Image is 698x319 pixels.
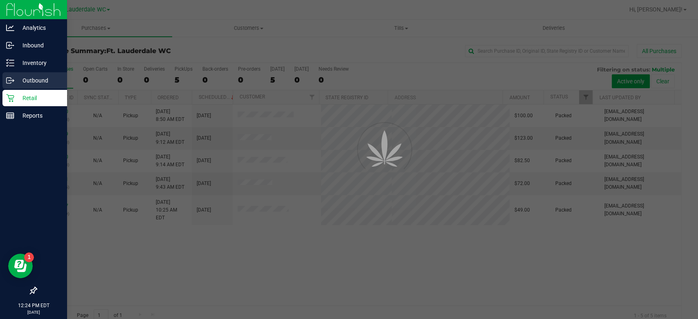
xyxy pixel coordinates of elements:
[4,309,63,315] p: [DATE]
[14,111,63,120] p: Reports
[24,252,34,262] iframe: Resource center unread badge
[14,58,63,68] p: Inventory
[6,41,14,49] inline-svg: Inbound
[4,302,63,309] p: 12:24 PM EDT
[14,93,63,103] p: Retail
[14,23,63,33] p: Analytics
[6,59,14,67] inline-svg: Inventory
[14,40,63,50] p: Inbound
[6,76,14,85] inline-svg: Outbound
[6,94,14,102] inline-svg: Retail
[14,76,63,85] p: Outbound
[8,254,33,278] iframe: Resource center
[6,112,14,120] inline-svg: Reports
[6,24,14,32] inline-svg: Analytics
